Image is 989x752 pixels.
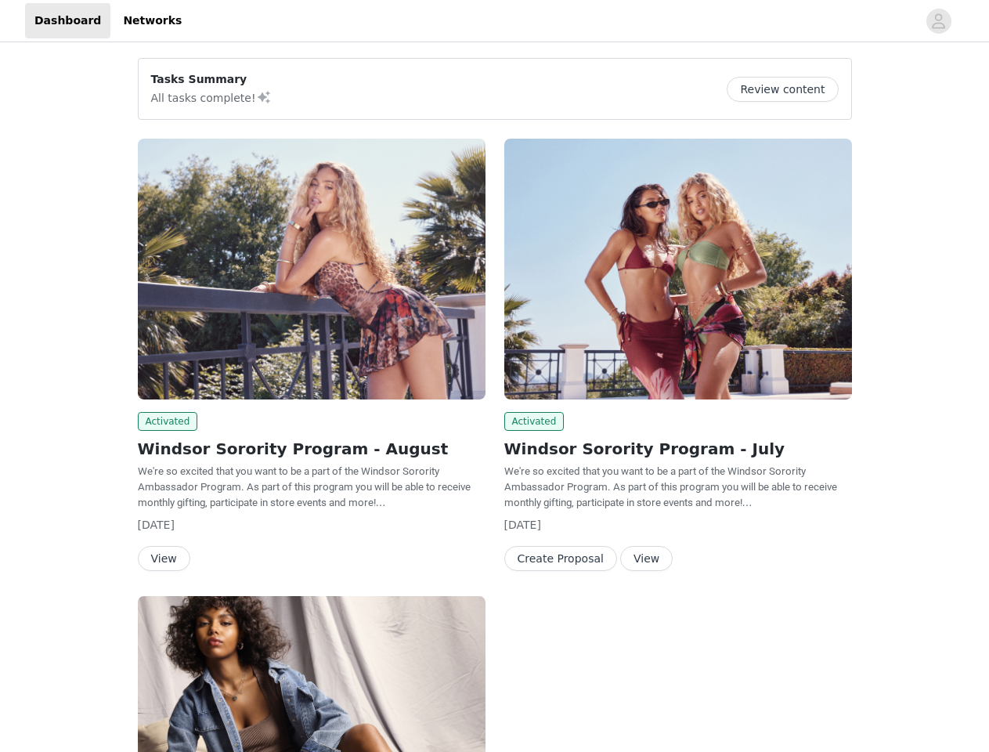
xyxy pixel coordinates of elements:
span: [DATE] [138,519,175,531]
a: View [620,553,673,565]
span: We're so excited that you want to be a part of the Windsor Sorority Ambassador Program. As part o... [504,465,837,508]
img: Windsor [504,139,852,399]
button: View [620,546,673,571]
img: Windsor [138,139,485,399]
div: avatar [931,9,946,34]
a: View [138,553,190,565]
p: All tasks complete! [151,88,272,107]
button: Create Proposal [504,546,617,571]
p: Tasks Summary [151,71,272,88]
a: Dashboard [25,3,110,38]
span: [DATE] [504,519,541,531]
span: Activated [504,412,565,431]
h2: Windsor Sorority Program - August [138,437,485,461]
span: We're so excited that you want to be a part of the Windsor Sorority Ambassador Program. As part o... [138,465,471,508]
h2: Windsor Sorority Program - July [504,437,852,461]
span: Activated [138,412,198,431]
button: View [138,546,190,571]
a: Networks [114,3,191,38]
button: Review content [727,77,838,102]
